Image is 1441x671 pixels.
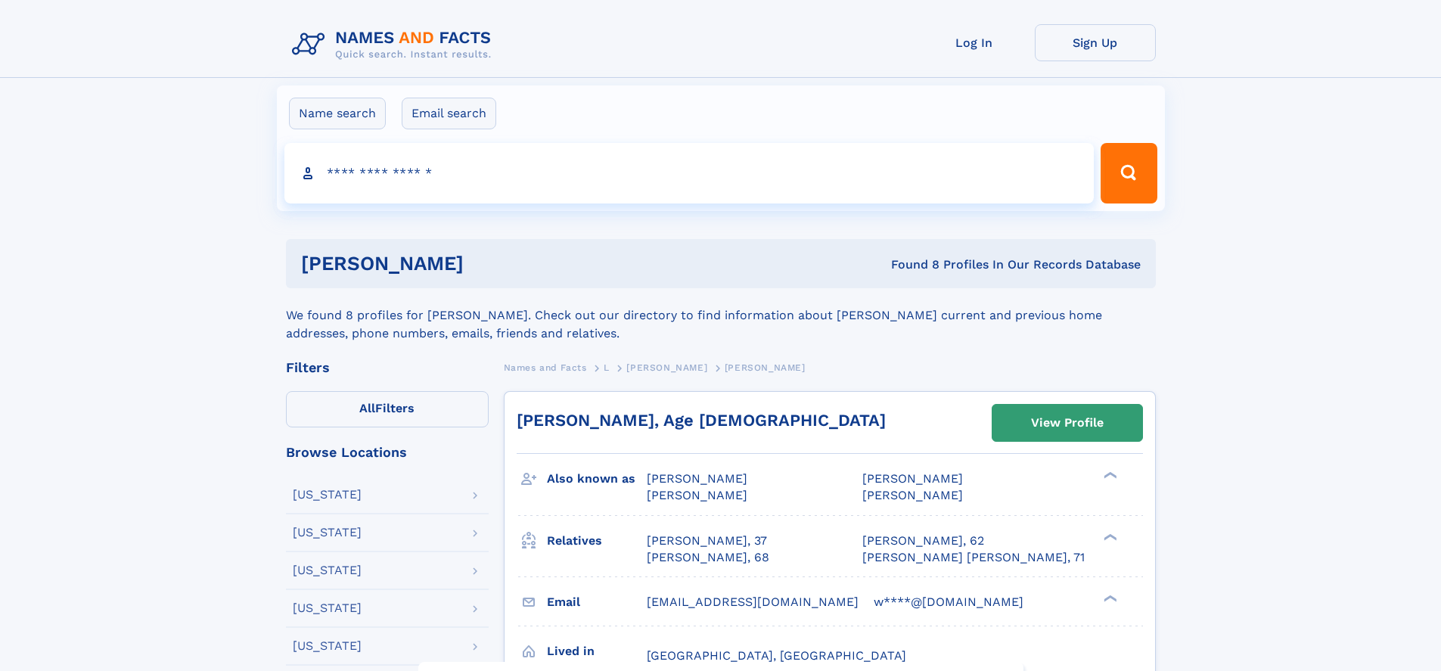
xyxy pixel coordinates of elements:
a: View Profile [992,405,1142,441]
div: Filters [286,361,489,374]
div: [US_STATE] [293,602,362,614]
label: Filters [286,391,489,427]
a: [PERSON_NAME], 62 [862,533,984,549]
div: ❯ [1100,532,1118,542]
a: [PERSON_NAME], 37 [647,533,767,549]
div: ❯ [1100,471,1118,480]
a: Names and Facts [504,358,587,377]
div: Found 8 Profiles In Our Records Database [677,256,1141,273]
h3: Email [547,589,647,615]
img: Logo Names and Facts [286,24,504,65]
div: ❯ [1100,593,1118,603]
span: [GEOGRAPHIC_DATA], [GEOGRAPHIC_DATA] [647,648,906,663]
a: Log In [914,24,1035,61]
a: [PERSON_NAME], 68 [647,549,769,566]
h1: [PERSON_NAME] [301,254,678,273]
span: [PERSON_NAME] [725,362,806,373]
a: [PERSON_NAME], Age [DEMOGRAPHIC_DATA] [517,411,886,430]
a: Sign Up [1035,24,1156,61]
label: Name search [289,98,386,129]
a: L [604,358,610,377]
span: [PERSON_NAME] [626,362,707,373]
h3: Relatives [547,528,647,554]
a: [PERSON_NAME] [PERSON_NAME], 71 [862,549,1085,566]
span: [PERSON_NAME] [862,471,963,486]
span: All [359,401,375,415]
input: search input [284,143,1095,203]
h3: Lived in [547,638,647,664]
a: [PERSON_NAME] [626,358,707,377]
div: [US_STATE] [293,489,362,501]
div: View Profile [1031,405,1104,440]
div: [US_STATE] [293,564,362,576]
div: Browse Locations [286,446,489,459]
span: [EMAIL_ADDRESS][DOMAIN_NAME] [647,595,859,609]
div: [US_STATE] [293,527,362,539]
h3: Also known as [547,466,647,492]
button: Search Button [1101,143,1157,203]
div: [US_STATE] [293,640,362,652]
label: Email search [402,98,496,129]
span: [PERSON_NAME] [647,488,747,502]
div: We found 8 profiles for [PERSON_NAME]. Check out our directory to find information about [PERSON_... [286,288,1156,343]
span: L [604,362,610,373]
span: [PERSON_NAME] [862,488,963,502]
span: [PERSON_NAME] [647,471,747,486]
